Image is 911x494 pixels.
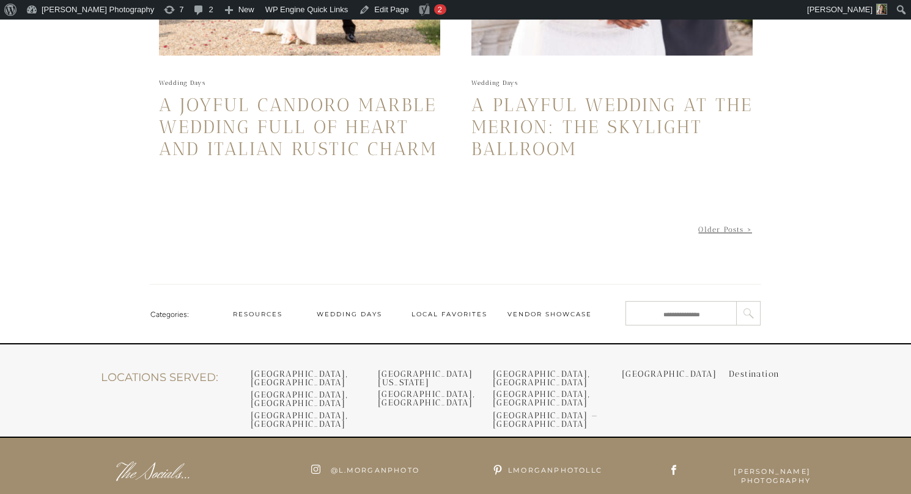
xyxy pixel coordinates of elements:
[251,391,389,402] h3: [GEOGRAPHIC_DATA], [GEOGRAPHIC_DATA]
[306,310,393,319] a: Wedding Days
[507,310,592,319] a: Vendor Showcase
[687,467,811,481] a: [PERSON_NAME] Photography
[438,5,442,14] span: 2
[159,94,438,160] a: A Joyful Candoro Marble Wedding Full of Heart and Italian Rustic Charm
[150,308,203,320] div: Categories:
[378,370,465,382] h3: [GEOGRAPHIC_DATA][US_STATE]
[504,463,602,484] a: LMorganphotollc
[493,412,632,423] h3: [GEOGRAPHIC_DATA] — [GEOGRAPHIC_DATA]
[807,5,872,14] span: [PERSON_NAME]
[698,225,752,234] a: Older Posts >
[493,390,632,402] h3: [GEOGRAPHIC_DATA], [GEOGRAPHIC_DATA]
[116,459,206,480] div: The Socials...
[378,390,465,402] h3: [GEOGRAPHIC_DATA], [GEOGRAPHIC_DATA]
[411,310,488,319] a: Local Favorites
[471,79,518,87] a: Wedding Days
[251,370,350,382] a: [GEOGRAPHIC_DATA], [GEOGRAPHIC_DATA]
[622,370,701,382] h3: [GEOGRAPHIC_DATA]
[326,463,419,484] a: @L.Morganphoto
[493,370,594,382] a: [GEOGRAPHIC_DATA], [GEOGRAPHIC_DATA]
[251,412,389,423] h3: [GEOGRAPHIC_DATA], [GEOGRAPHIC_DATA]
[159,79,205,87] a: Wedding Days
[220,310,295,319] a: Resources
[471,94,753,160] a: A Playful Wedding at The Merion: The Skylight Ballroom
[729,370,798,382] h3: Destination
[101,370,232,398] div: Locations Served:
